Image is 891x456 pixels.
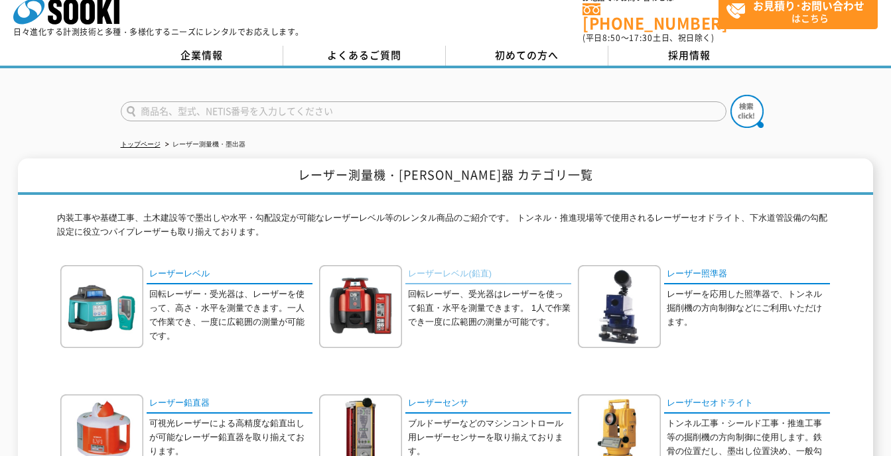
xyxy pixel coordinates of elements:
[121,141,161,148] a: トップページ
[121,101,726,121] input: 商品名、型式、NETIS番号を入力してください
[602,32,621,44] span: 8:50
[163,138,245,152] li: レーザー測量機・墨出器
[319,265,402,348] img: レーザーレベル(鉛直)
[664,265,830,284] a: レーザー照準器
[608,46,771,66] a: 採用情報
[60,265,143,348] img: レーザーレベル
[578,265,661,348] img: レーザー照準器
[730,95,764,128] img: btn_search.png
[667,288,830,329] p: レーザーを応用した照準器で、トンネル掘削機の方向制御などにご利用いただけます。
[405,394,571,414] a: レーザーセンサ
[147,265,312,284] a: レーザーレベル
[629,32,653,44] span: 17:30
[13,28,304,36] p: 日々進化する計測技術と多種・多様化するニーズにレンタルでお応えします。
[149,288,312,343] p: 回転レーザー・受光器は、レーザーを使って、高さ・水平を測量できます。一人で作業でき、一度に広範囲の測量が可能です。
[283,46,446,66] a: よくあるご質問
[495,48,559,62] span: 初めての方へ
[408,288,571,329] p: 回転レーザー、受光器はレーザーを使って鉛直・水平を測量できます。 1人で作業でき一度に広範囲の測量が可能です。
[18,158,873,195] h1: レーザー測量機・[PERSON_NAME]器 カテゴリ一覧
[664,394,830,414] a: レーザーセオドライト
[121,46,283,66] a: 企業情報
[405,265,571,284] a: レーザーレベル(鉛直)
[583,3,719,30] a: [PHONE_NUMBER]
[583,32,714,44] span: (平日 ～ 土日、祝日除く)
[57,211,833,246] p: 内装工事や基礎工事、土木建設等で墨出しや水平・勾配設定が可能なレーザーレベル等のレンタル商品のご紹介です。 トンネル・推進現場等で使用されるレーザーセオドライト、下水道管設備の勾配設定に役立つパ...
[147,394,312,414] a: レーザー鉛直器
[446,46,608,66] a: 初めての方へ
